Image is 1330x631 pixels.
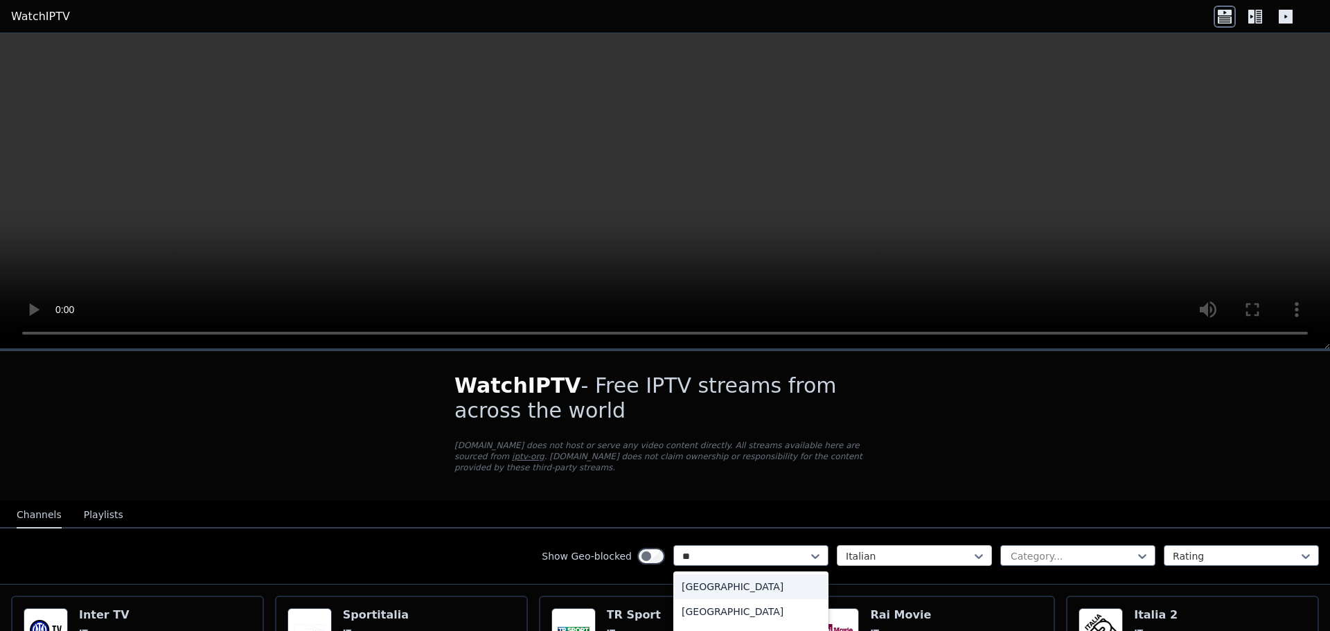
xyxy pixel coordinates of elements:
span: WatchIPTV [454,373,581,398]
h6: TR Sport [607,608,668,622]
div: [GEOGRAPHIC_DATA] [673,599,828,624]
h6: Italia 2 [1134,608,1195,622]
p: [DOMAIN_NAME] does not host or serve any video content directly. All streams available here are s... [454,440,876,473]
button: Channels [17,502,62,528]
button: Playlists [84,502,123,528]
a: iptv-org [512,452,544,461]
div: [GEOGRAPHIC_DATA] [673,574,828,599]
h6: Sportitalia [343,608,409,622]
h6: Rai Movie [870,608,931,622]
a: WatchIPTV [11,8,70,25]
h6: Inter TV [79,608,140,622]
label: Show Geo-blocked [542,549,632,563]
h1: - Free IPTV streams from across the world [454,373,876,423]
